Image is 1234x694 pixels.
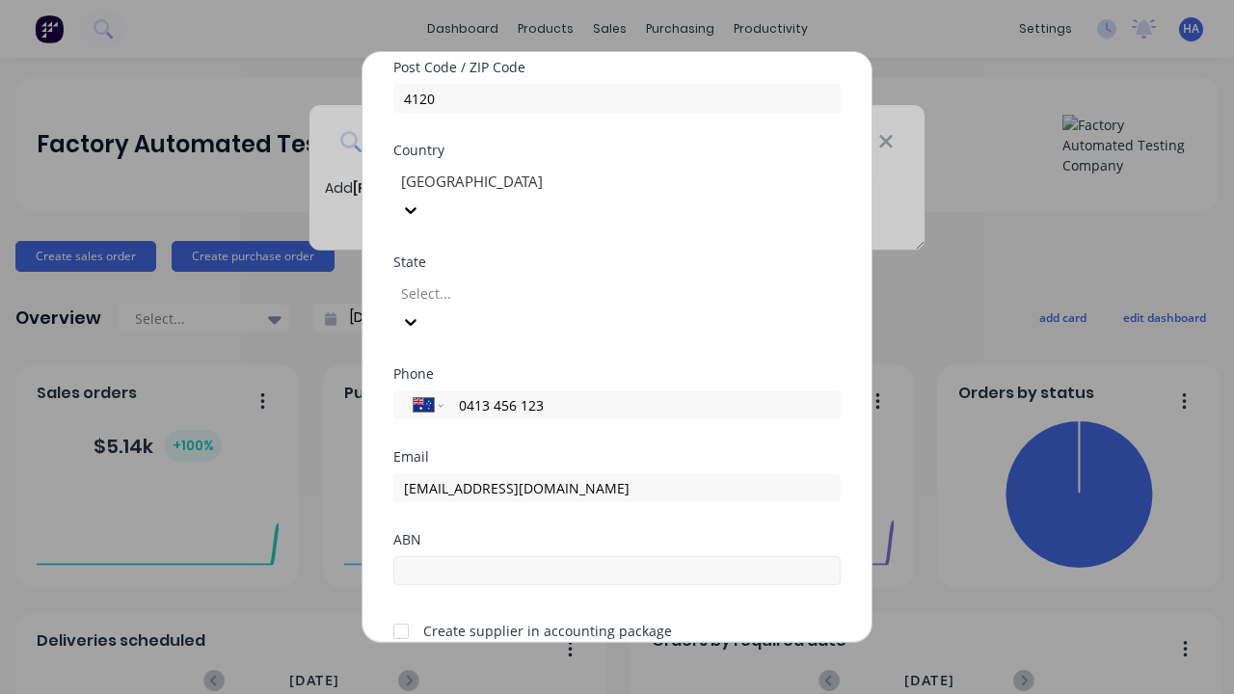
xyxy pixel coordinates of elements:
div: State [393,255,841,269]
div: ABN [393,533,841,547]
div: Country [393,144,841,157]
div: Phone [393,367,841,381]
div: Create supplier in accounting package [423,621,672,641]
div: Email [393,450,841,464]
div: Post Code / ZIP Code [393,61,841,74]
